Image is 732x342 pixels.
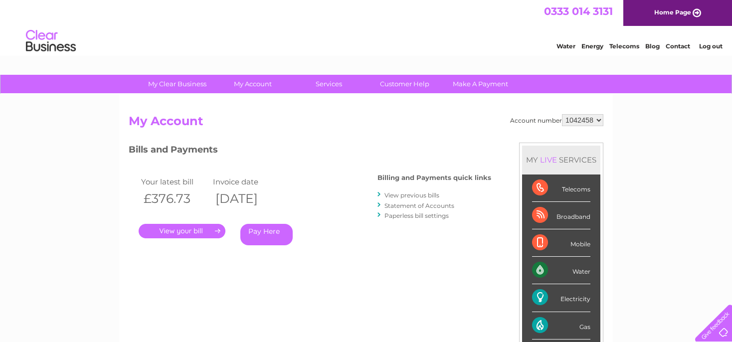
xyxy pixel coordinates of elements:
[532,174,590,202] div: Telecoms
[538,155,559,165] div: LIVE
[384,191,439,199] a: View previous bills
[532,202,590,229] div: Broadband
[581,42,603,50] a: Energy
[532,284,590,312] div: Electricity
[139,175,210,188] td: Your latest bill
[136,75,218,93] a: My Clear Business
[699,42,723,50] a: Log out
[532,312,590,340] div: Gas
[522,146,600,174] div: MY SERVICES
[645,42,660,50] a: Blog
[240,224,293,245] a: Pay Here
[439,75,522,93] a: Make A Payment
[377,174,491,181] h4: Billing and Payments quick links
[210,188,282,209] th: [DATE]
[556,42,575,50] a: Water
[544,5,613,17] a: 0333 014 3131
[212,75,294,93] a: My Account
[131,5,602,48] div: Clear Business is a trading name of Verastar Limited (registered in [GEOGRAPHIC_DATA] No. 3667643...
[364,75,446,93] a: Customer Help
[288,75,370,93] a: Services
[666,42,690,50] a: Contact
[129,114,603,133] h2: My Account
[532,257,590,284] div: Water
[210,175,282,188] td: Invoice date
[510,114,603,126] div: Account number
[532,229,590,257] div: Mobile
[384,202,454,209] a: Statement of Accounts
[609,42,639,50] a: Telecoms
[384,212,449,219] a: Paperless bill settings
[25,26,76,56] img: logo.png
[129,143,491,160] h3: Bills and Payments
[139,224,225,238] a: .
[139,188,210,209] th: £376.73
